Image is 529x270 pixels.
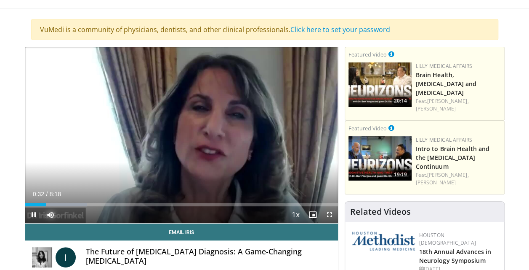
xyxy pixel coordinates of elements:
img: Dr. Iris Gorfinkel [32,247,52,267]
button: Mute [42,206,59,223]
span: / [46,191,48,197]
img: ca157f26-4c4a-49fd-8611-8e91f7be245d.png.150x105_q85_crop-smart_upscale.jpg [348,62,412,107]
a: 20:14 [348,62,412,107]
a: Email Iris [25,224,338,240]
small: Featured Video [348,124,387,132]
div: Feat. [416,171,501,186]
a: I [56,247,76,267]
a: 18th Annual Advances in Neurology Symposium [419,248,491,265]
video-js: Video Player [25,47,338,224]
button: Pause [25,206,42,223]
div: Progress Bar [25,203,338,206]
div: VuMedi is a community of physicians, dentists, and other clinical professionals. [31,19,498,40]
h4: The Future of [MEDICAL_DATA] Diagnosis: A Game-Changing [MEDICAL_DATA] [86,247,331,265]
a: Lilly Medical Affairs [416,136,473,143]
h4: Related Videos [350,207,411,217]
div: Feat. [416,97,501,113]
span: 0:32 [33,191,44,197]
span: 8:18 [50,191,61,197]
button: Enable picture-in-picture mode [304,206,321,223]
a: [PERSON_NAME], [427,97,468,105]
button: Playback Rate [287,206,304,223]
a: [PERSON_NAME], [427,171,468,178]
span: 20:14 [391,97,409,105]
span: 19:19 [391,171,409,178]
a: Houston [DEMOGRAPHIC_DATA] [419,232,476,246]
a: 19:19 [348,136,412,181]
img: a80fd508-2012-49d4-b73e-1d4e93549e78.png.150x105_q85_crop-smart_upscale.jpg [348,136,412,181]
button: Fullscreen [321,206,338,223]
a: [PERSON_NAME] [416,179,456,186]
a: Click here to set your password [290,25,390,34]
img: 5e4488cc-e109-4a4e-9fd9-73bb9237ee91.png.150x105_q85_autocrop_double_scale_upscale_version-0.2.png [352,232,415,251]
a: Intro to Brain Health and the [MEDICAL_DATA] Continuum [416,145,490,170]
a: Lilly Medical Affairs [416,62,473,70]
a: [PERSON_NAME] [416,105,456,112]
a: Brain Health, [MEDICAL_DATA] and [MEDICAL_DATA] [416,71,477,97]
small: Featured Video [348,51,387,58]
